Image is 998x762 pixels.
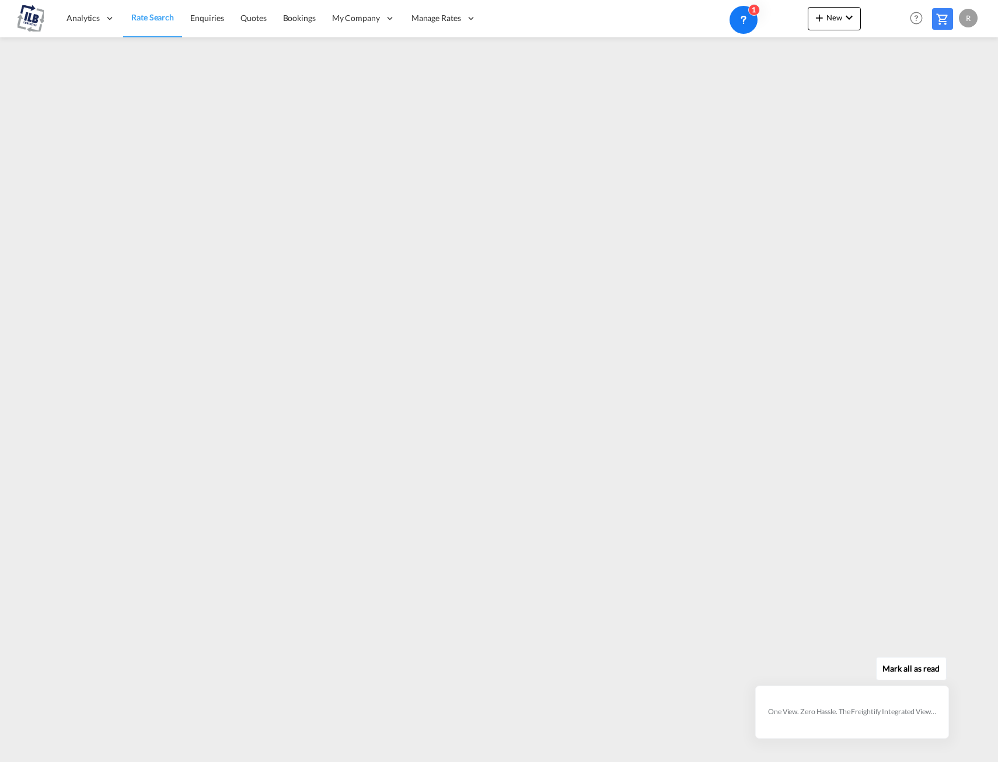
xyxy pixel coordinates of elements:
[842,11,856,25] md-icon: icon-chevron-down
[18,5,44,32] img: 625ebc90a5f611efb2de8361e036ac32.png
[959,9,978,27] div: R
[240,13,266,23] span: Quotes
[332,12,380,24] span: My Company
[906,8,932,29] div: Help
[808,7,861,30] button: icon-plus 400-fgNewicon-chevron-down
[906,8,926,28] span: Help
[131,12,174,22] span: Rate Search
[190,13,224,23] span: Enquiries
[812,13,856,22] span: New
[411,12,461,24] span: Manage Rates
[283,13,316,23] span: Bookings
[812,11,826,25] md-icon: icon-plus 400-fg
[67,12,100,24] span: Analytics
